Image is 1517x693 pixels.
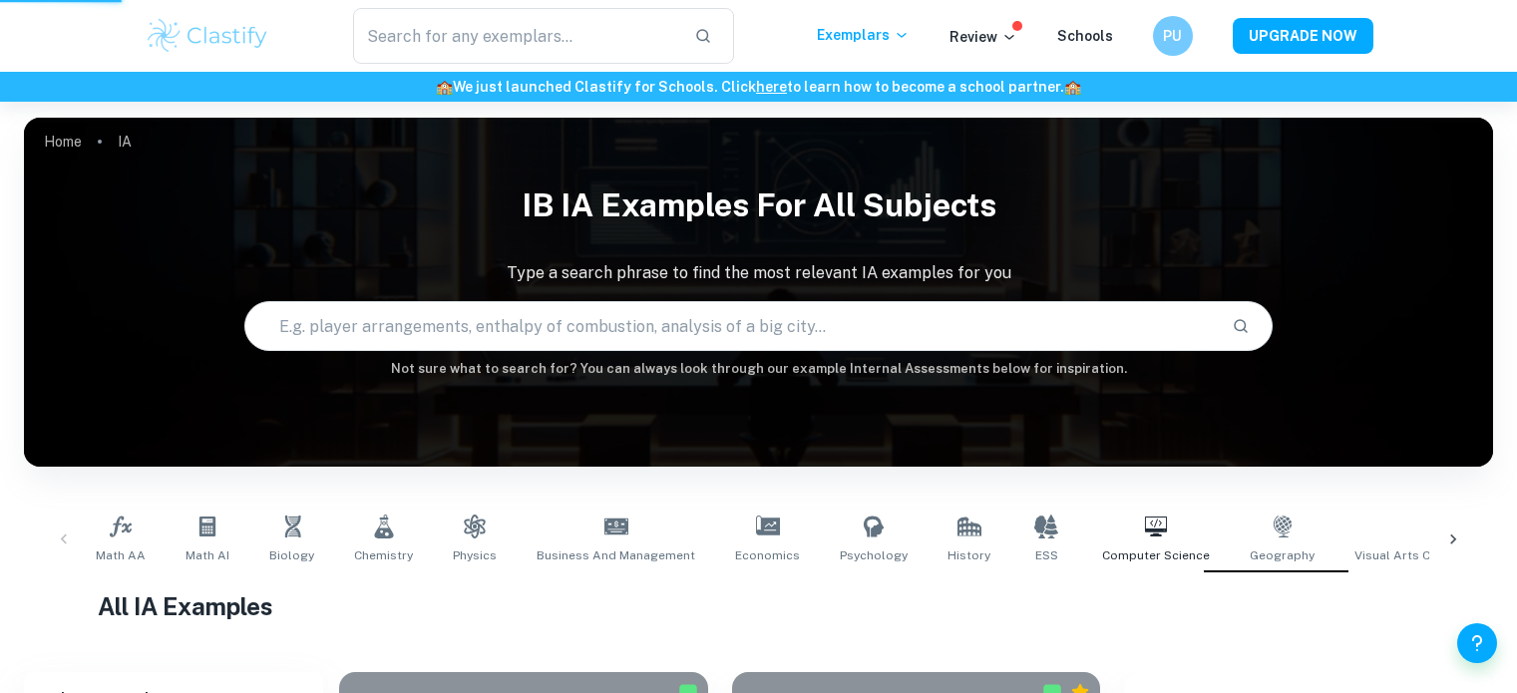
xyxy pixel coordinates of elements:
[1233,18,1373,54] button: UPGRADE NOW
[118,131,132,153] p: IA
[24,261,1493,285] p: Type a search phrase to find the most relevant IA examples for you
[436,79,453,95] span: 🏫
[186,546,229,564] span: Math AI
[1102,546,1210,564] span: Computer Science
[949,26,1017,48] p: Review
[1457,623,1497,663] button: Help and Feedback
[354,546,413,564] span: Chemistry
[1224,309,1258,343] button: Search
[245,298,1216,354] input: E.g. player arrangements, enthalpy of combustion, analysis of a big city...
[948,546,990,564] span: History
[44,128,82,156] a: Home
[96,546,146,564] span: Math AA
[24,359,1493,379] h6: Not sure what to search for? You can always look through our example Internal Assessments below f...
[1057,28,1113,44] a: Schools
[1250,546,1315,564] span: Geography
[24,173,1493,237] h1: IB IA examples for all subjects
[1035,546,1058,564] span: ESS
[817,24,910,46] p: Exemplars
[756,79,787,95] a: here
[840,546,908,564] span: Psychology
[537,546,695,564] span: Business and Management
[98,588,1420,624] h1: All IA Examples
[1153,16,1193,56] button: PU
[453,546,497,564] span: Physics
[145,16,271,56] img: Clastify logo
[4,76,1513,98] h6: We just launched Clastify for Schools. Click to learn how to become a school partner.
[1161,25,1184,47] h6: PU
[353,8,679,64] input: Search for any exemplars...
[269,546,314,564] span: Biology
[735,546,800,564] span: Economics
[1064,79,1081,95] span: 🏫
